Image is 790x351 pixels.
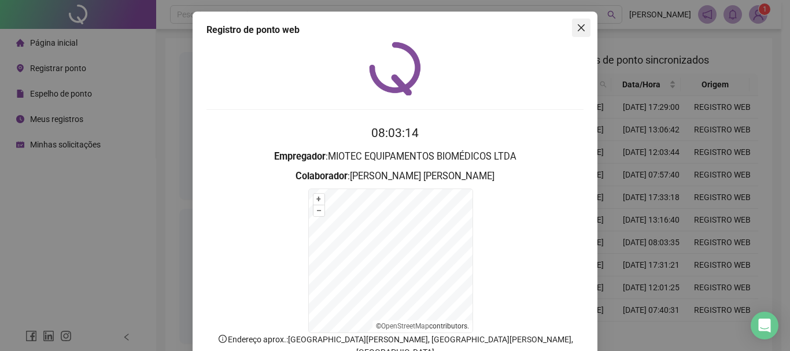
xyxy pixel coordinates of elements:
[369,42,421,95] img: QRPoint
[296,171,348,182] strong: Colaborador
[206,149,584,164] h3: : MIOTEC EQUIPAMENTOS BIOMÉDICOS LTDA
[381,322,429,330] a: OpenStreetMap
[206,23,584,37] div: Registro de ponto web
[206,169,584,184] h3: : [PERSON_NAME] [PERSON_NAME]
[751,312,778,339] div: Open Intercom Messenger
[313,205,324,216] button: –
[572,19,590,37] button: Close
[274,151,326,162] strong: Empregador
[376,322,469,330] li: © contributors.
[313,194,324,205] button: +
[217,334,228,344] span: info-circle
[371,126,419,140] time: 08:03:14
[577,23,586,32] span: close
